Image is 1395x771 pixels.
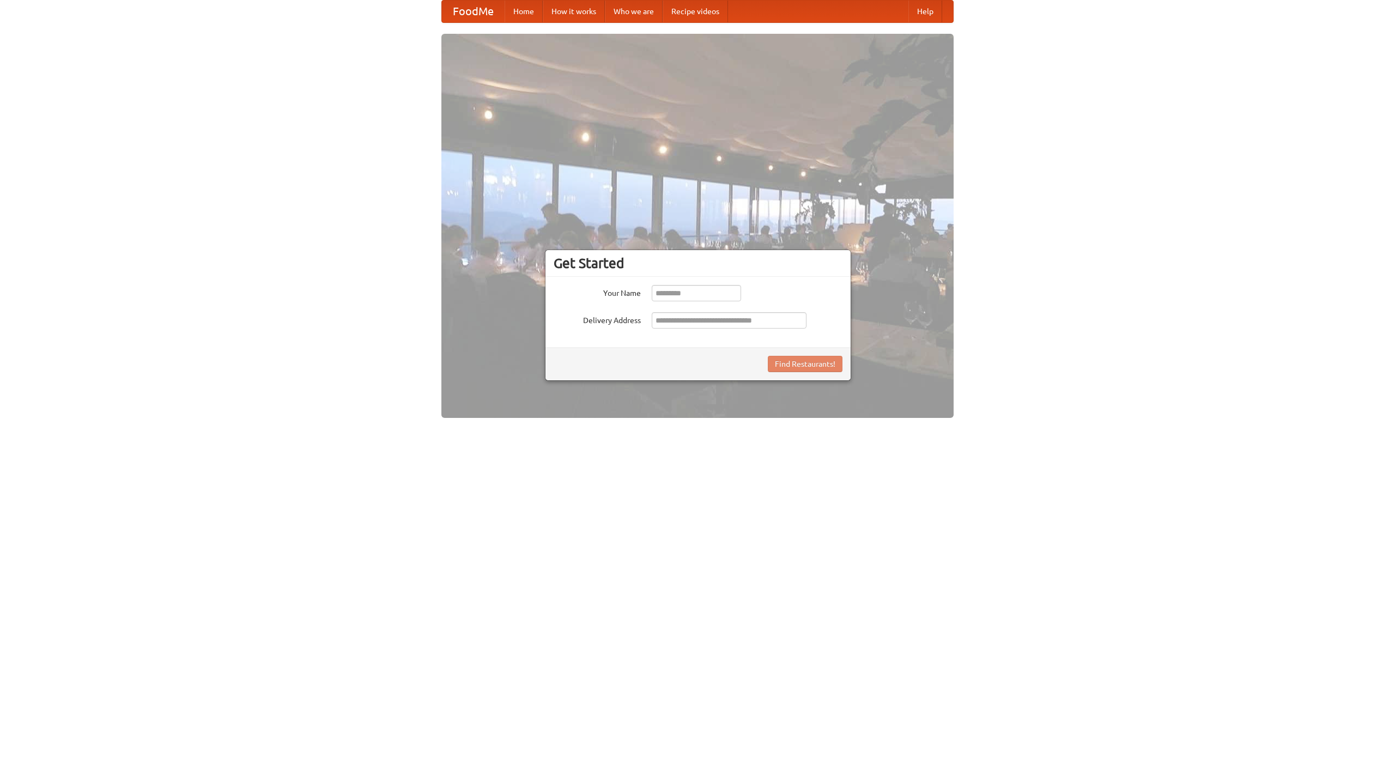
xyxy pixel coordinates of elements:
label: Your Name [554,285,641,299]
a: Recipe videos [663,1,728,22]
a: Who we are [605,1,663,22]
button: Find Restaurants! [768,356,842,372]
a: Home [505,1,543,22]
label: Delivery Address [554,312,641,326]
a: How it works [543,1,605,22]
a: FoodMe [442,1,505,22]
h3: Get Started [554,255,842,271]
a: Help [908,1,942,22]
